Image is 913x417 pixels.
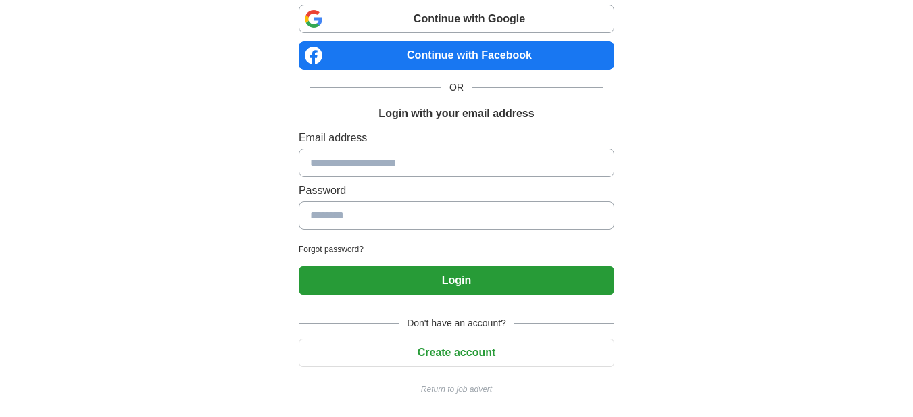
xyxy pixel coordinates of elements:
[299,243,614,255] a: Forgot password?
[441,80,472,95] span: OR
[299,347,614,358] a: Create account
[299,5,614,33] a: Continue with Google
[399,316,514,330] span: Don't have an account?
[378,105,534,122] h1: Login with your email address
[299,130,614,146] label: Email address
[299,383,614,395] a: Return to job advert
[299,266,614,295] button: Login
[299,41,614,70] a: Continue with Facebook
[299,339,614,367] button: Create account
[299,182,614,199] label: Password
